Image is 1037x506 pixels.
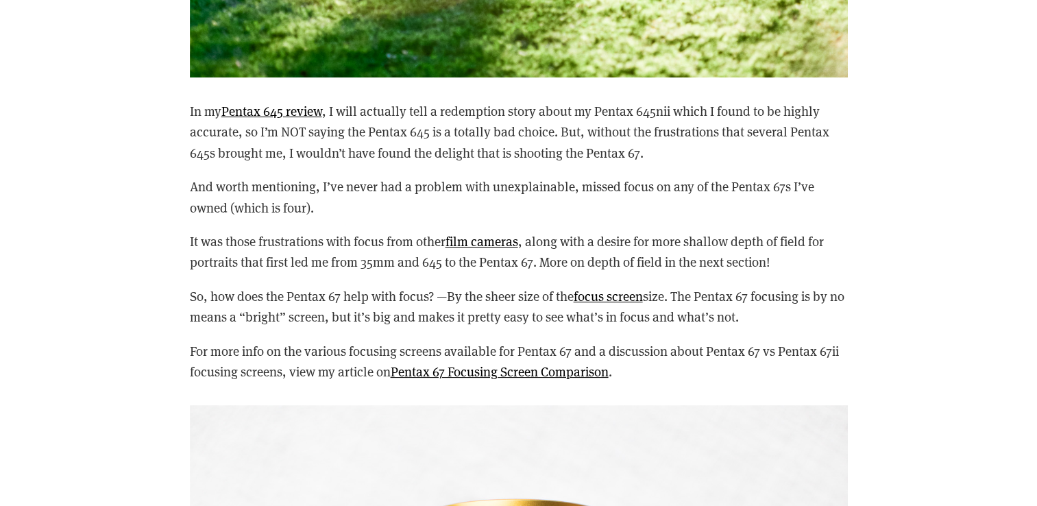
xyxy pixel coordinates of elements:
a: Pentax 67 Focusing Screen Comparison [391,363,609,380]
a: film cameras [446,232,518,250]
a: Pentax 645 review [221,102,322,119]
p: And worth mentioning, I’ve never had a problem with unexplainable, missed focus on any of the Pen... [190,176,848,218]
p: In my , I will actually tell a redemption story about my Pentax 645nii which I found to be highly... [190,101,848,163]
p: So, how does the Pentax 67 help with focus? —By the sheer size of the size. The Pentax 67 focusin... [190,286,848,328]
p: It was those frustrations with focus from other , along with a desire for more shallow depth of f... [190,231,848,273]
a: focus screen [574,287,643,304]
p: For more info on the various focusing screens available for Pentax 67 and a discussion about Pent... [190,341,848,383]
